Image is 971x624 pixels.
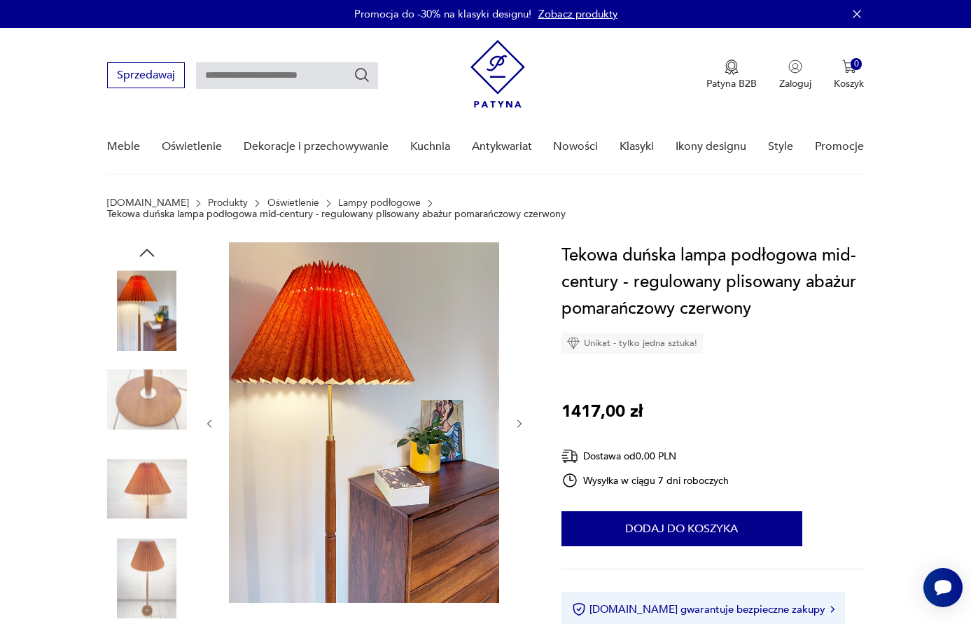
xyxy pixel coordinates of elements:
[107,197,189,209] a: [DOMAIN_NAME]
[706,77,757,90] p: Patyna B2B
[107,360,187,440] img: Zdjęcie produktu Tekowa duńska lampa podłogowa mid-century - regulowany plisowany abażur pomarańc...
[229,242,499,603] img: Zdjęcie produktu Tekowa duńska lampa podłogowa mid-century - regulowany plisowany abażur pomarańc...
[779,77,811,90] p: Zaloguj
[107,71,185,81] a: Sprzedawaj
[779,60,811,90] button: Zaloguj
[561,448,729,465] div: Dostawa od 0,00 PLN
[208,197,248,209] a: Produkty
[338,197,421,209] a: Lampy podłogowe
[561,242,865,322] h1: Tekowa duńska lampa podłogowa mid-century - regulowany plisowany abażur pomarańczowy czerwony
[162,120,222,174] a: Oświetlenie
[107,539,187,618] img: Zdjęcie produktu Tekowa duńska lampa podłogowa mid-century - regulowany plisowany abażur pomarańc...
[851,58,862,70] div: 0
[561,511,802,546] button: Dodaj do koszyka
[830,606,834,613] img: Ikona strzałki w prawo
[923,568,963,607] iframe: Smartsupp widget button
[470,40,525,108] img: Patyna - sklep z meblami i dekoracjami vintage
[244,120,389,174] a: Dekoracje i przechowywanie
[538,7,617,21] a: Zobacz produkty
[553,120,598,174] a: Nowości
[107,270,187,350] img: Zdjęcie produktu Tekowa duńska lampa podłogowa mid-century - regulowany plisowany abażur pomarańc...
[107,449,187,529] img: Zdjęcie produktu Tekowa duńska lampa podłogowa mid-century - regulowany plisowany abażur pomarańc...
[676,120,746,174] a: Ikony designu
[725,60,739,75] img: Ikona medalu
[472,120,532,174] a: Antykwariat
[842,60,856,74] img: Ikona koszyka
[410,120,450,174] a: Kuchnia
[561,448,578,465] img: Ikona dostawy
[768,120,793,174] a: Style
[572,602,586,616] img: Ikona certyfikatu
[834,60,864,90] button: 0Koszyk
[834,77,864,90] p: Koszyk
[354,7,531,21] p: Promocja do -30% na klasyki designu!
[267,197,319,209] a: Oświetlenie
[354,67,370,83] button: Szukaj
[788,60,802,74] img: Ikonka użytkownika
[561,472,729,489] div: Wysyłka w ciągu 7 dni roboczych
[561,333,703,354] div: Unikat - tylko jedna sztuka!
[107,120,140,174] a: Meble
[706,60,757,90] a: Ikona medaluPatyna B2B
[107,209,566,220] p: Tekowa duńska lampa podłogowa mid-century - regulowany plisowany abażur pomarańczowy czerwony
[567,337,580,349] img: Ikona diamentu
[561,398,643,425] p: 1417,00 zł
[572,602,834,616] button: [DOMAIN_NAME] gwarantuje bezpieczne zakupy
[706,60,757,90] button: Patyna B2B
[620,120,654,174] a: Klasyki
[815,120,864,174] a: Promocje
[107,62,185,88] button: Sprzedawaj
